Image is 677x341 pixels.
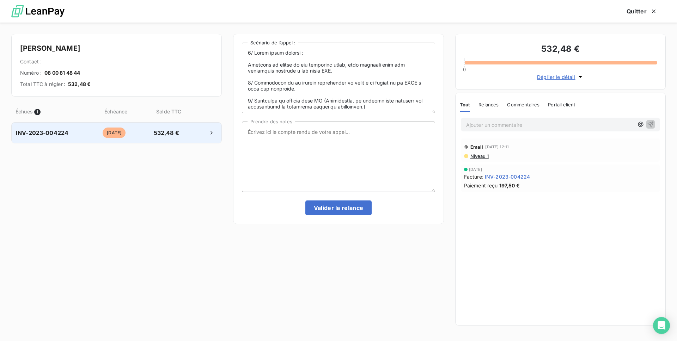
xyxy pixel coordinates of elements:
button: Déplier le détail [535,73,586,81]
span: Solde TTC [150,108,187,115]
span: Échues [16,108,33,115]
img: logo LeanPay [11,2,65,21]
span: 0 [463,67,466,72]
span: Paiement reçu [464,182,498,189]
span: Total TTC à régler : [20,81,65,88]
span: 197,50 € [499,182,520,189]
span: 08 00 81 48 44 [44,69,80,76]
span: Facture : [464,173,483,180]
button: Quitter [618,4,666,19]
span: [DATE] [103,128,126,138]
h4: [PERSON_NAME] [20,43,213,54]
span: 1 [34,109,41,115]
span: Tout [460,102,470,107]
span: INV-2023-004224 [16,129,68,137]
span: Portail client [548,102,575,107]
span: 532,48 € [68,81,91,88]
span: Numéro : [20,69,42,76]
span: Déplier le détail [537,73,575,81]
span: [DATE] [469,167,482,172]
div: Open Intercom Messenger [653,317,670,334]
span: Relances [478,102,499,107]
span: Contact : [20,58,42,65]
span: 532,48 € [148,129,185,137]
textarea: 6/ Lorem ipsum dolorsi : Ametcons ad elitse do eiu temporinc utlab, etdo magnaali enim adm veniam... [242,43,435,113]
span: Niveau 1 [470,153,489,159]
span: [DATE] 12:11 [485,145,509,149]
span: Email [470,144,483,150]
span: INV-2023-004224 [485,173,530,180]
button: Valider la relance [305,200,372,215]
h3: 532,48 € [464,43,657,57]
span: Commentaires [507,102,539,107]
span: Échéance [83,108,149,115]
